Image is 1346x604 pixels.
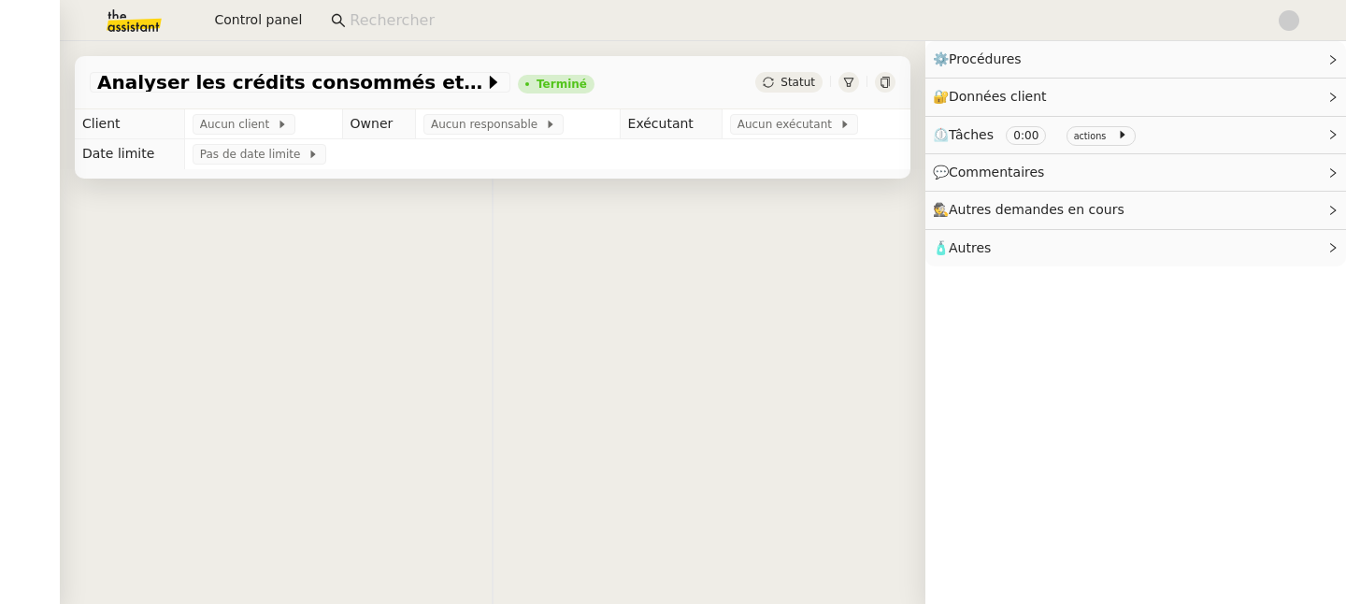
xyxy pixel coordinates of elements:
span: 💬 [933,165,1052,180]
td: Date limite [75,139,184,169]
span: Procédures [949,51,1022,66]
span: Aucun exécutant [737,115,839,134]
span: Control panel [214,9,302,31]
div: 🧴Autres [925,230,1346,266]
span: 🕵️ [933,202,1133,217]
button: Control panel [199,7,313,34]
span: Tâches [949,127,994,142]
span: Aucun responsable [431,115,545,134]
span: Pas de date limite [200,145,308,164]
td: Exécutant [620,109,722,139]
div: 💬Commentaires [925,154,1346,191]
span: ⚙️ [933,49,1030,70]
span: Commentaires [949,165,1044,180]
div: 🔐Données client [925,79,1346,115]
input: Rechercher [350,8,1257,34]
span: Autres [949,240,991,255]
td: Owner [342,109,415,139]
div: Terminé [537,79,587,90]
span: Analyser les crédits consommés et non-utilisés [97,73,484,92]
div: ⚙️Procédures [925,41,1346,78]
nz-tag: 0:00 [1006,126,1046,145]
div: ⏲️Tâches 0:00 actions [925,117,1346,153]
span: 🧴 [933,240,991,255]
span: Autres demandes en cours [949,202,1124,217]
span: 🔐 [933,86,1054,108]
span: Aucun client [200,115,277,134]
div: 🕵️Autres demandes en cours [925,192,1346,228]
span: ⏲️ [933,127,1143,142]
td: Client [75,109,184,139]
small: actions [1074,131,1107,141]
span: Données client [949,89,1047,104]
span: Statut [780,76,815,89]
